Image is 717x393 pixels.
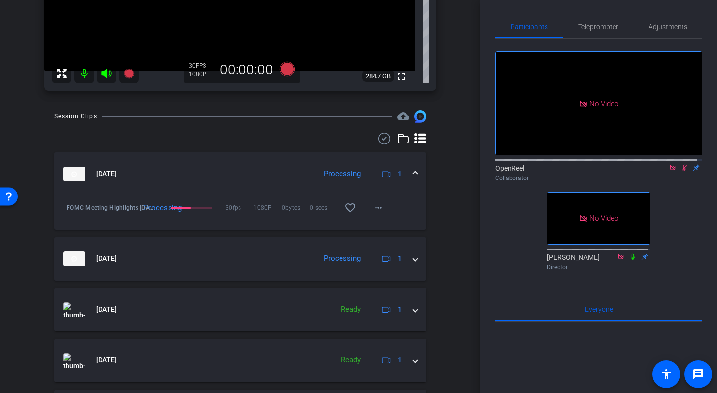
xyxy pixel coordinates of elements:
[253,203,281,213] span: 1080P
[397,110,409,122] mat-icon: cloud_upload
[547,263,650,272] div: Director
[213,62,279,78] div: 00:00:00
[54,237,426,281] mat-expansion-panel-header: thumb-nail[DATE]Processing1
[398,355,402,365] span: 1
[63,251,85,266] img: thumb-nail
[319,168,366,179] div: Processing
[189,62,213,70] div: 30
[336,355,366,366] div: Ready
[398,169,402,179] span: 1
[589,99,618,107] span: No Video
[395,71,407,82] mat-icon: fullscreen
[585,306,613,313] span: Everyone
[344,202,356,214] mat-icon: favorite_border
[196,62,206,69] span: FPS
[336,304,366,315] div: Ready
[96,253,117,264] span: [DATE]
[547,252,650,272] div: [PERSON_NAME]
[139,203,168,213] div: Processing
[54,196,426,230] div: thumb-nail[DATE]Processing1
[578,23,618,30] span: Teleprompter
[54,152,426,196] mat-expansion-panel-header: thumb-nail[DATE]Processing1
[660,368,672,380] mat-icon: accessibility
[511,23,548,30] span: Participants
[189,71,213,78] div: 1080P
[96,169,117,179] span: [DATE]
[495,174,702,182] div: Collaborator
[362,71,394,82] span: 284.7 GB
[282,203,310,213] span: 0bytes
[649,23,687,30] span: Adjustments
[414,110,426,122] img: Session clips
[96,304,117,315] span: [DATE]
[310,203,338,213] span: 0 secs
[96,355,117,365] span: [DATE]
[589,214,618,223] span: No Video
[373,202,384,214] mat-icon: more_horiz
[398,253,402,264] span: 1
[67,203,155,213] span: FOMC Meeting Highlights [DATE]-[PERSON_NAME]-2025-09-17-14-55-39-408-0
[495,163,702,182] div: OpenReel
[397,110,409,122] span: Destinations for your clips
[54,339,426,382] mat-expansion-panel-header: thumb-nail[DATE]Ready1
[319,253,366,264] div: Processing
[692,368,704,380] mat-icon: message
[63,167,85,181] img: thumb-nail
[63,302,85,317] img: thumb-nail
[63,353,85,368] img: thumb-nail
[398,304,402,315] span: 1
[225,203,253,213] span: 30fps
[54,288,426,331] mat-expansion-panel-header: thumb-nail[DATE]Ready1
[54,111,97,121] div: Session Clips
